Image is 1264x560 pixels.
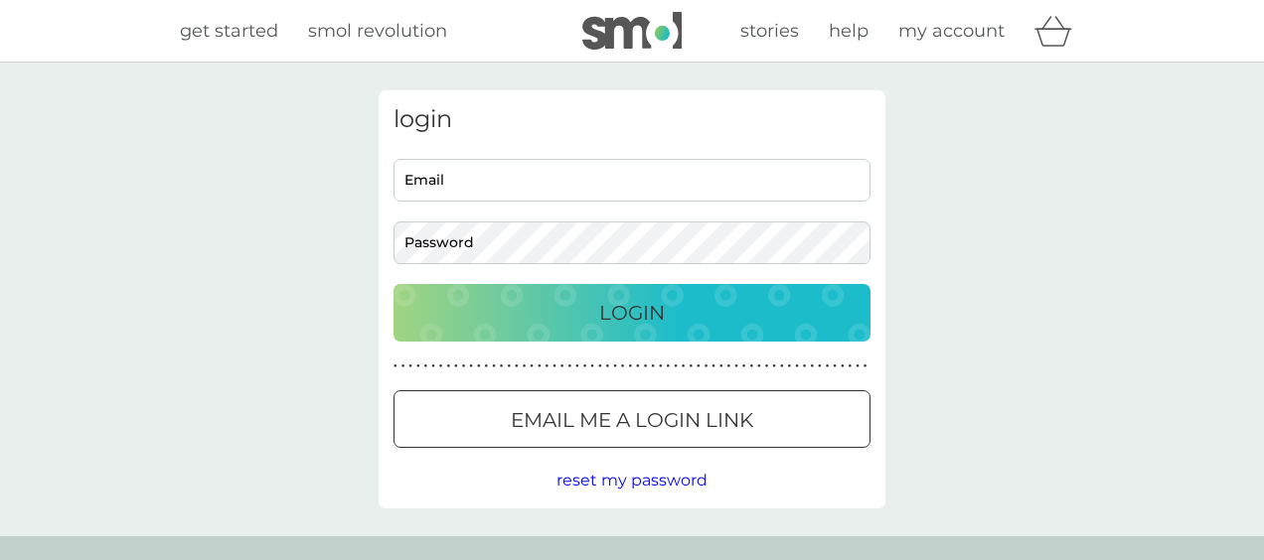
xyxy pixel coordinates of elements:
[682,361,686,371] p: ●
[500,361,504,371] p: ●
[621,361,625,371] p: ●
[742,361,746,371] p: ●
[394,361,397,371] p: ●
[780,361,784,371] p: ●
[856,361,860,371] p: ●
[740,20,799,42] span: stories
[636,361,640,371] p: ●
[749,361,753,371] p: ●
[689,361,693,371] p: ●
[829,17,869,46] a: help
[628,361,632,371] p: ●
[477,361,481,371] p: ●
[788,361,792,371] p: ●
[606,361,610,371] p: ●
[898,17,1005,46] a: my account
[599,297,665,329] p: Login
[180,20,278,42] span: get started
[727,361,731,371] p: ●
[454,361,458,371] p: ●
[757,361,761,371] p: ●
[864,361,868,371] p: ●
[530,361,534,371] p: ●
[446,361,450,371] p: ●
[408,361,412,371] p: ●
[613,361,617,371] p: ●
[308,20,447,42] span: smol revolution
[898,20,1005,42] span: my account
[394,284,870,342] button: Login
[651,361,655,371] p: ●
[740,17,799,46] a: stories
[826,361,830,371] p: ●
[556,471,708,490] span: reset my password
[515,361,519,371] p: ●
[849,361,853,371] p: ●
[462,361,466,371] p: ●
[546,361,550,371] p: ●
[697,361,701,371] p: ●
[556,468,708,493] button: reset my password
[424,361,428,371] p: ●
[401,361,405,371] p: ●
[439,361,443,371] p: ●
[575,361,579,371] p: ●
[308,17,447,46] a: smol revolution
[590,361,594,371] p: ●
[841,361,845,371] p: ●
[567,361,571,371] p: ●
[511,404,753,436] p: Email me a login link
[180,17,278,46] a: get started
[583,361,587,371] p: ●
[711,361,715,371] p: ●
[560,361,564,371] p: ●
[523,361,527,371] p: ●
[1034,11,1084,51] div: basket
[667,361,671,371] p: ●
[492,361,496,371] p: ●
[659,361,663,371] p: ●
[734,361,738,371] p: ●
[810,361,814,371] p: ●
[772,361,776,371] p: ●
[719,361,723,371] p: ●
[582,12,682,50] img: smol
[829,20,869,42] span: help
[469,361,473,371] p: ●
[394,390,870,448] button: Email me a login link
[507,361,511,371] p: ●
[598,361,602,371] p: ●
[416,361,420,371] p: ●
[394,105,870,134] h3: login
[553,361,556,371] p: ●
[431,361,435,371] p: ●
[795,361,799,371] p: ●
[705,361,709,371] p: ●
[765,361,769,371] p: ●
[818,361,822,371] p: ●
[485,361,489,371] p: ●
[803,361,807,371] p: ●
[833,361,837,371] p: ●
[538,361,542,371] p: ●
[674,361,678,371] p: ●
[644,361,648,371] p: ●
